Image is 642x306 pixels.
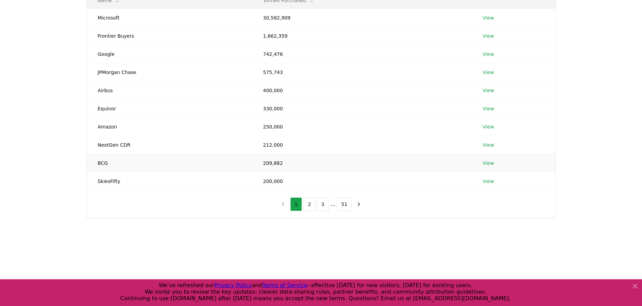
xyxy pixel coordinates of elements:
a: View [483,69,494,76]
td: 330,000 [252,99,472,118]
a: View [483,51,494,58]
a: View [483,105,494,112]
button: 3 [317,197,329,211]
a: View [483,142,494,148]
li: ... [330,200,335,208]
a: View [483,160,494,167]
td: NextGen CDR [87,136,252,154]
td: 400,000 [252,81,472,99]
a: View [483,14,494,21]
td: SkiesFifty [87,172,252,190]
button: 2 [303,197,315,211]
td: Airbus [87,81,252,99]
td: 30,582,909 [252,9,472,27]
td: Google [87,45,252,63]
td: 1,662,359 [252,27,472,45]
td: 250,000 [252,118,472,136]
button: 51 [337,197,352,211]
td: 209,882 [252,154,472,172]
a: View [483,87,494,94]
td: 575,743 [252,63,472,81]
td: Amazon [87,118,252,136]
td: Equinor [87,99,252,118]
a: View [483,178,494,185]
button: next page [353,197,365,211]
td: BCG [87,154,252,172]
td: JPMorgan Chase [87,63,252,81]
a: View [483,33,494,39]
button: 1 [290,197,302,211]
td: 742,476 [252,45,472,63]
td: 212,000 [252,136,472,154]
td: Frontier Buyers [87,27,252,45]
td: Microsoft [87,9,252,27]
a: View [483,123,494,130]
td: 200,000 [252,172,472,190]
